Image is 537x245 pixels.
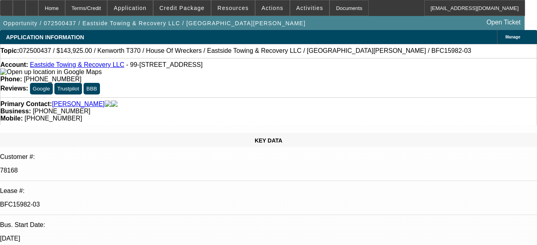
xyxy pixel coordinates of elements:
button: Application [108,0,152,16]
span: - 99-[STREET_ADDRESS] [126,61,203,68]
a: Open Ticket [483,16,524,29]
button: Resources [212,0,255,16]
span: Application [114,5,146,11]
span: [PHONE_NUMBER] [33,108,90,114]
strong: Business: [0,108,31,114]
span: Credit Package [160,5,205,11]
span: APPLICATION INFORMATION [6,34,84,40]
button: BBB [84,83,100,94]
span: Activities [296,5,323,11]
strong: Mobile: [0,115,23,122]
a: View Google Maps [0,68,102,75]
span: Resources [218,5,249,11]
button: Credit Package [154,0,211,16]
strong: Primary Contact: [0,100,52,108]
button: Actions [256,0,289,16]
span: [PHONE_NUMBER] [24,115,82,122]
img: facebook-icon.png [105,100,111,108]
span: Actions [262,5,283,11]
img: Open up location in Google Maps [0,68,102,76]
a: [PERSON_NAME] [52,100,105,108]
span: [PHONE_NUMBER] [24,76,82,82]
button: Google [30,83,53,94]
button: Activities [290,0,329,16]
span: Opportunity / 072500437 / Eastside Towing & Recovery LLC / [GEOGRAPHIC_DATA][PERSON_NAME] [3,20,305,26]
span: 072500437 / $143,925.00 / Kenworth T370 / House Of Wreckers / Eastside Towing & Recovery LLC / [G... [19,47,471,54]
span: KEY DATA [255,137,282,144]
span: Manage [505,35,520,39]
strong: Phone: [0,76,22,82]
button: Trustpilot [54,83,82,94]
strong: Reviews: [0,85,28,92]
strong: Account: [0,61,28,68]
strong: Topic: [0,47,19,54]
img: linkedin-icon.png [111,100,118,108]
a: Eastside Towing & Recovery LLC [30,61,124,68]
